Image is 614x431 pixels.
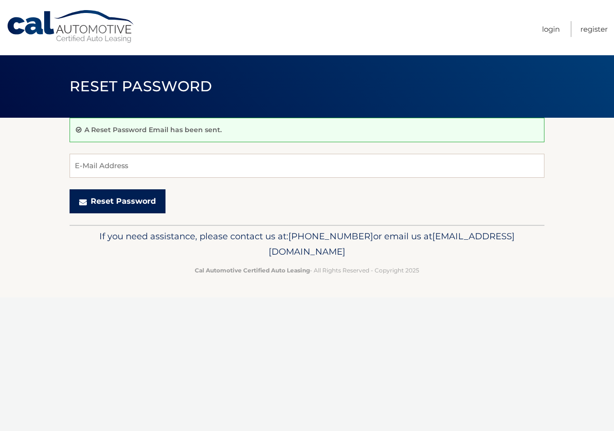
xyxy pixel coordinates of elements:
input: E-Mail Address [70,154,544,178]
a: Cal Automotive [6,10,136,44]
span: [EMAIL_ADDRESS][DOMAIN_NAME] [269,231,515,257]
p: A Reset Password Email has been sent. [84,125,222,134]
a: Register [580,21,608,37]
p: - All Rights Reserved - Copyright 2025 [76,265,538,275]
span: Reset Password [70,77,212,95]
button: Reset Password [70,189,165,213]
p: If you need assistance, please contact us at: or email us at [76,229,538,259]
span: [PHONE_NUMBER] [288,231,373,242]
a: Login [542,21,560,37]
strong: Cal Automotive Certified Auto Leasing [195,267,310,274]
